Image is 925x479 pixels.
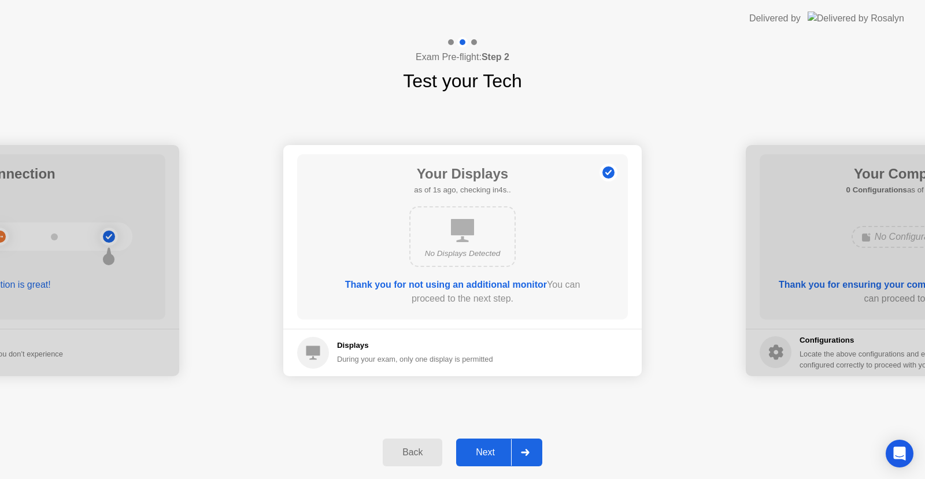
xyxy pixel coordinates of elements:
[749,12,801,25] div: Delivered by
[414,164,510,184] h1: Your Displays
[414,184,510,196] h5: as of 1s ago, checking in4s..
[337,340,493,351] h5: Displays
[808,12,904,25] img: Delivered by Rosalyn
[345,280,547,289] b: Thank you for not using an additional monitor
[337,354,493,365] div: During your exam, only one display is permitted
[383,439,442,466] button: Back
[886,440,913,467] div: Open Intercom Messenger
[420,248,505,259] div: No Displays Detected
[482,52,509,62] b: Step 2
[386,447,439,458] div: Back
[330,278,595,306] div: You can proceed to the next step.
[460,447,511,458] div: Next
[456,439,542,466] button: Next
[416,50,509,64] h4: Exam Pre-flight:
[403,67,522,95] h1: Test your Tech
